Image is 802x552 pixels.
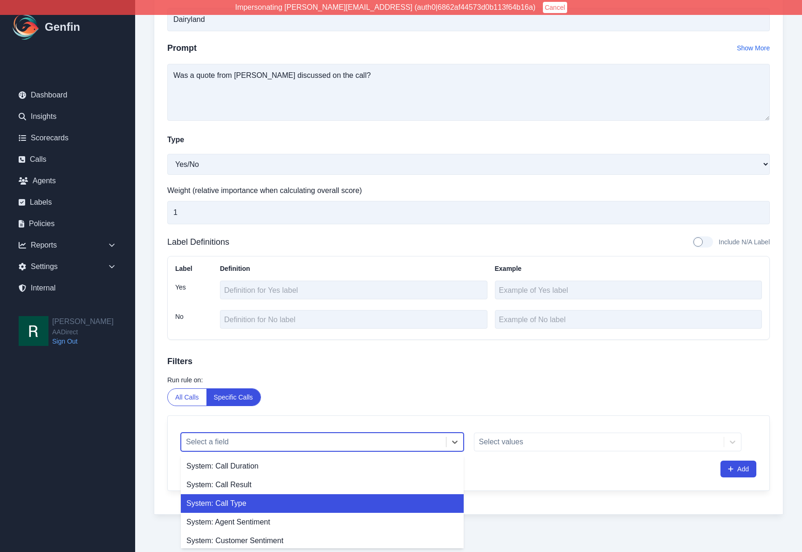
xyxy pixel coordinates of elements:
[167,134,184,145] label: Type
[11,150,124,169] a: Calls
[11,12,41,42] img: Logo
[495,264,762,273] div: Example
[206,389,260,406] button: Specific Calls
[181,457,464,476] div: System: Call Duration
[52,327,114,337] span: AADirect
[45,20,80,34] h1: Genfin
[167,235,229,248] h3: Label Definitions
[737,43,770,53] button: Show More
[11,236,124,255] div: Reports
[52,337,114,346] a: Sign Out
[175,264,212,273] div: Label
[11,107,124,126] a: Insights
[167,375,770,385] label: Run rule on:
[19,316,48,346] img: Rob Kwok
[175,310,212,332] div: No
[11,279,124,297] a: Internal
[181,513,464,531] div: System: Agent Sentiment
[11,172,124,190] a: Agents
[175,281,212,303] div: Yes
[167,185,770,196] label: Weight (relative importance when calculating overall score)
[168,389,206,406] button: All Calls
[167,355,770,368] h3: Filters
[52,316,114,327] h2: [PERSON_NAME]
[181,494,464,513] div: System: Call Type
[719,237,770,247] span: Include N/A Label
[11,129,124,147] a: Scorecards
[181,476,464,494] div: System: Call Result
[11,257,124,276] div: Settings
[543,2,567,13] button: Cancel
[720,461,756,477] button: Add
[167,8,770,31] input: Write your rule name here
[11,193,124,212] a: Labels
[181,531,464,550] div: System: Customer Sentiment
[11,214,124,233] a: Policies
[220,264,487,273] div: Definition
[11,86,124,104] a: Dashboard
[167,64,770,121] textarea: Was a quote from [PERSON_NAME] discussed on the call?
[167,41,197,55] h2: Prompt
